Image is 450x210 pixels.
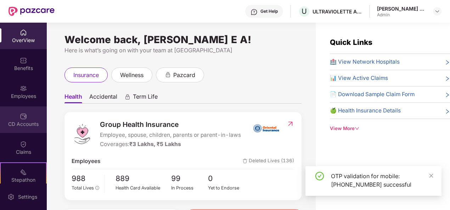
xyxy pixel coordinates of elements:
span: U [302,7,307,16]
img: svg+xml;base64,PHN2ZyBpZD0iQ0RfQWNjb3VudHMiIGRhdGEtbmFtZT0iQ0QgQWNjb3VudHMiIHhtbG5zPSJodHRwOi8vd3... [20,113,27,120]
span: 889 [116,173,171,185]
span: info-circle [95,186,99,190]
span: Deleted Lives (136) [243,157,294,165]
span: 99 [171,173,208,185]
span: Employees [72,157,100,165]
div: animation [124,94,131,100]
span: 📄 Download Sample Claim Form [330,90,415,99]
span: close [429,173,434,178]
span: 🏥 View Network Hospitals [330,58,400,66]
img: svg+xml;base64,PHN2ZyBpZD0iSG9tZSIgeG1sbnM9Imh0dHA6Ly93d3cudzMub3JnLzIwMDAvc3ZnIiB3aWR0aD0iMjAiIG... [20,29,27,36]
img: RedirectIcon [287,120,294,127]
span: right [445,108,450,115]
img: svg+xml;base64,PHN2ZyBpZD0iQ2xhaW0iIHhtbG5zPSJodHRwOi8vd3d3LnczLm9yZy8yMDAwL3N2ZyIgd2lkdGg9IjIwIi... [20,141,27,148]
img: svg+xml;base64,PHN2ZyBpZD0iQmVuZWZpdHMiIHhtbG5zPSJodHRwOi8vd3d3LnczLm9yZy8yMDAwL3N2ZyIgd2lkdGg9Ij... [20,57,27,64]
span: right [445,75,450,82]
span: wellness [120,71,144,80]
span: insurance [73,71,99,80]
img: svg+xml;base64,PHN2ZyBpZD0iRW1wbG95ZWVzIiB4bWxucz0iaHR0cDovL3d3dy53My5vcmcvMjAwMC9zdmciIHdpZHRoPS... [20,85,27,92]
div: ULTRAVIOLETTE AUTOMOTIVE PRIVATE LIMITED [313,8,362,15]
img: New Pazcare Logo [9,7,55,16]
img: svg+xml;base64,PHN2ZyB4bWxucz0iaHR0cDovL3d3dy53My5vcmcvMjAwMC9zdmciIHdpZHRoPSIyMSIgaGVpZ2h0PSIyMC... [20,169,27,176]
span: Health [64,93,82,103]
div: Get Help [260,8,278,14]
img: logo [72,123,93,145]
span: down [355,126,359,131]
div: Coverages: [100,140,241,148]
div: Welcome back, [PERSON_NAME] E A! [64,37,302,42]
div: View More [330,125,450,132]
div: Health Card Available [116,185,171,192]
img: svg+xml;base64,PHN2ZyBpZD0iU2V0dGluZy0yMHgyMCIgeG1sbnM9Imh0dHA6Ly93d3cudzMub3JnLzIwMDAvc3ZnIiB3aW... [7,193,15,200]
div: In Process [171,185,208,192]
span: pazcard [173,71,195,80]
span: ₹3 Lakhs, ₹5 Lakhs [129,141,181,147]
div: Here is what’s going on with your team at [GEOGRAPHIC_DATA] [64,46,302,55]
span: Employee, spouse, children, parents or parent-in-laws [100,131,241,139]
span: Accidental [89,93,117,103]
span: Total Lives [72,185,94,191]
img: deleteIcon [243,159,247,163]
span: 988 [72,173,100,185]
div: Admin [377,12,427,18]
div: animation [165,71,171,78]
span: 🍏 Health Insurance Details [330,106,401,115]
div: OTP validation for mobile: [PHONE_NUMBER] successful [331,172,433,189]
span: right [445,59,450,66]
img: svg+xml;base64,PHN2ZyBpZD0iRHJvcGRvd24tMzJ4MzIiIHhtbG5zPSJodHRwOi8vd3d3LnczLm9yZy8yMDAwL3N2ZyIgd2... [434,8,440,14]
span: 0 [208,173,245,185]
img: svg+xml;base64,PHN2ZyBpZD0iSGVscC0zMngzMiIgeG1sbnM9Imh0dHA6Ly93d3cudzMub3JnLzIwMDAvc3ZnIiB3aWR0aD... [251,8,258,16]
div: Stepathon [1,176,46,183]
div: Yet to Endorse [208,185,245,192]
span: 📊 View Active Claims [330,74,388,82]
div: Settings [16,193,39,200]
span: right [445,92,450,99]
span: check-circle [315,172,324,180]
span: Term Life [133,93,158,103]
img: insurerIcon [253,119,280,137]
div: [PERSON_NAME] E A [377,5,427,12]
span: Group Health Insurance [100,119,241,130]
span: Quick Links [330,38,372,47]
